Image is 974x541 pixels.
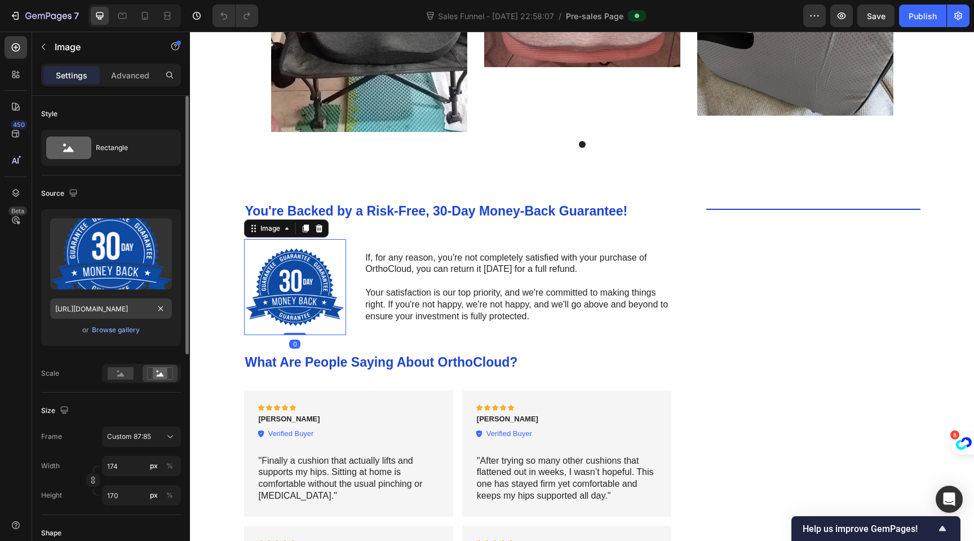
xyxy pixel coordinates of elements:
[175,256,480,291] p: Your satisfaction is our top priority, and we're committed to making things right. If you're not ...
[296,398,342,407] p: Verified Buyer
[5,5,84,27] button: 7
[56,69,87,81] p: Settings
[8,206,27,215] div: Beta
[163,489,176,502] button: px
[11,120,27,129] div: 450
[111,69,149,81] p: Advanced
[82,323,89,337] span: or
[41,186,80,201] div: Source
[190,32,974,541] iframe: Design area
[936,486,963,513] div: Open Intercom Messenger
[69,424,249,470] p: "Finally a cushion that actually lifts and supports my hips. Sitting at home is comfortable witho...
[212,5,258,27] div: Undo/Redo
[102,426,181,447] button: Custom 87:85
[41,490,62,500] label: Height
[41,432,62,442] label: Frame
[55,40,150,54] p: Image
[50,218,172,289] img: preview-image
[68,192,92,202] div: Image
[899,5,946,27] button: Publish
[91,324,140,336] button: Browse gallery
[102,456,181,476] input: px%
[41,368,59,379] div: Scale
[389,109,396,116] button: Dot
[96,135,165,161] div: Rectangle
[54,170,482,190] h2: Rich Text Editor. Editing area: main
[803,522,949,535] button: Show survey - Help us improve GemPages!
[174,219,481,292] div: Rich Text Editor. Editing area: main
[867,11,886,21] span: Save
[147,489,161,502] button: %
[41,109,57,119] div: Style
[150,461,158,471] div: px
[436,10,556,22] span: Sales Funnel - [DATE] 22:58:07
[78,398,124,407] p: Verified Buyer
[107,432,151,442] span: Custom 87:85
[74,9,79,23] p: 7
[92,325,140,335] div: Browse gallery
[50,298,172,319] input: https://example.com/image.jpg
[41,461,60,471] label: Width
[147,459,161,473] button: %
[287,424,467,470] p: "After trying so many other cushions that flattened out in weeks, I wasn’t hopeful. This one has ...
[909,10,937,22] div: Publish
[102,485,181,505] input: px%
[99,308,110,317] div: 0
[55,171,481,188] p: You're Backed by a Risk-Free, 30-Day Money-Back Guarantee!
[150,490,158,500] div: px
[41,528,61,538] div: Shape
[166,461,173,471] div: %
[69,383,130,392] strong: [PERSON_NAME]
[54,322,482,341] h2: What Are People Saying About OrthoCloud?
[566,10,623,22] span: Pre-sales Page
[163,459,176,473] button: px
[559,10,561,22] span: /
[41,403,71,419] div: Size
[857,5,895,27] button: Save
[803,524,936,534] span: Help us improve GemPages!
[175,221,480,244] p: If, for any reason, you're not completely satisfied with your purchase of OrthoCloud, you can ret...
[166,490,173,500] div: %
[56,208,154,304] img: gempages_585751277816775515-294104a5-325a-4501-b997-9da4b8d13875.png
[287,383,348,392] strong: [PERSON_NAME]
